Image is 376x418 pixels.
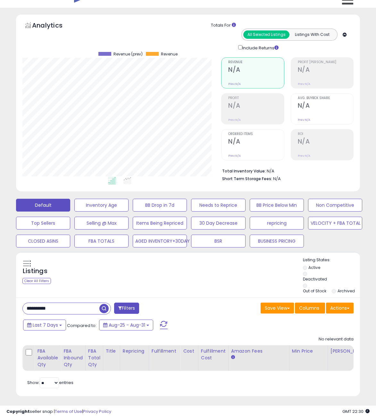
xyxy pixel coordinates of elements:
small: Prev: N/A [228,118,241,122]
button: Actions [326,303,354,313]
button: Default [16,199,70,212]
span: Revenue [228,61,284,64]
button: BUSINESS PRICING [250,235,304,247]
button: Columns [295,303,325,313]
button: Last 7 Days [23,320,66,330]
button: Aug-25 - Aug-31 [99,320,153,330]
span: Profit [PERSON_NAME] [298,61,353,64]
div: Amazon Fees [231,348,287,355]
h2: N/A [298,138,353,146]
a: Terms of Use [55,408,82,414]
div: FBA Total Qty [88,348,100,368]
a: Privacy Policy [83,408,111,414]
span: N/A [273,176,281,182]
button: Inventory Age [74,199,129,212]
div: No relevant data [319,336,354,342]
button: BB Drop in 7d [133,199,187,212]
button: Listings With Cost [289,30,335,39]
div: Title [106,348,117,355]
span: Ordered Items [228,132,284,136]
div: Include Returns [233,44,286,51]
button: repricing [250,217,304,230]
div: Repricing [123,348,146,355]
small: Prev: N/A [298,154,310,158]
small: Prev: N/A [298,82,310,86]
b: Short Term Storage Fees: [222,176,272,181]
p: Listing States: [303,257,360,263]
label: Active [308,265,320,270]
span: Revenue [161,52,178,56]
span: Show: entries [27,380,73,386]
span: Columns [299,305,319,311]
div: [PERSON_NAME] [330,348,369,355]
h2: N/A [228,102,284,111]
button: AGED INVENTORY+30DAY [133,235,187,247]
div: FBA inbound Qty [63,348,83,368]
h2: N/A [228,66,284,75]
button: BSR [191,235,245,247]
button: Items Being Repriced [133,217,187,230]
b: Total Inventory Value: [222,168,266,174]
small: Amazon Fees. [231,355,235,360]
span: Last 7 Days [33,322,58,328]
h5: Listings [23,267,47,276]
label: Deactivated [303,276,327,282]
button: Filters [114,303,139,314]
button: Non Competitive [308,199,362,212]
button: FBA TOTALS [74,235,129,247]
h5: Analytics [32,21,75,31]
button: Save View [261,303,294,313]
h2: N/A [298,102,353,111]
small: Prev: N/A [228,82,241,86]
span: Compared to: [67,322,96,329]
span: Revenue (prev) [113,52,143,56]
span: Avg. Buybox Share [298,96,353,100]
button: CLOSED ASINS [16,235,70,247]
button: All Selected Listings [243,30,289,39]
button: 30 Day Decrease [191,217,245,230]
div: Min Price [292,348,325,355]
strong: Copyright [6,408,30,414]
small: Prev: N/A [298,118,310,122]
button: BB Price Below Min [250,199,304,212]
div: FBA Available Qty [37,348,58,368]
span: Aug-25 - Aug-31 [109,322,145,328]
div: Cost [183,348,196,355]
div: seller snap | | [6,409,111,415]
small: Prev: N/A [228,154,241,158]
button: VELOCITY + FBA TOTAL [308,217,362,230]
label: Archived [338,288,355,294]
label: Out of Stock [303,288,326,294]
button: Top Sellers [16,217,70,230]
h2: N/A [228,138,284,146]
div: Fulfillment [152,348,178,355]
div: Fulfillment Cost [201,348,226,361]
span: Profit [228,96,284,100]
span: 2025-09-8 22:30 GMT [342,408,370,414]
li: N/A [222,167,349,174]
span: ROI [298,132,353,136]
button: Selling @ Max [74,217,129,230]
button: Needs to Reprice [191,199,245,212]
div: Clear All Filters [22,278,51,284]
div: Totals For [211,22,355,29]
h2: N/A [298,66,353,75]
